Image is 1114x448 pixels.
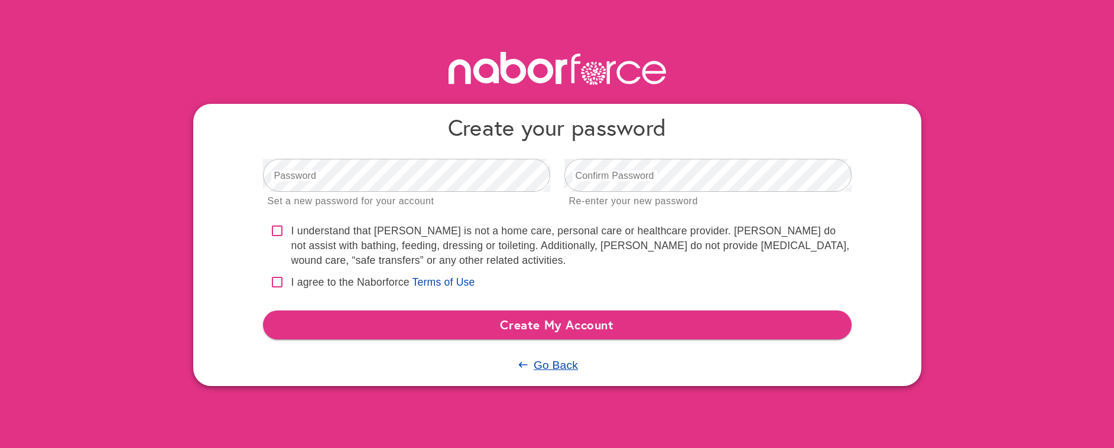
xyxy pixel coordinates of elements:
button: Create My Account [263,310,852,339]
a: Terms of Use [413,276,475,288]
span: Create My Account [272,314,842,335]
u: Go Back [534,359,578,371]
label: I understand that [PERSON_NAME] is not a home care, personal care or healthcare provider. [PERSON... [291,224,852,268]
label: I agree to the Naborforce [291,275,410,290]
div: Re-enter your new password [569,194,698,210]
div: Set a new password for your account [268,194,434,210]
h4: Create your password [263,113,852,141]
